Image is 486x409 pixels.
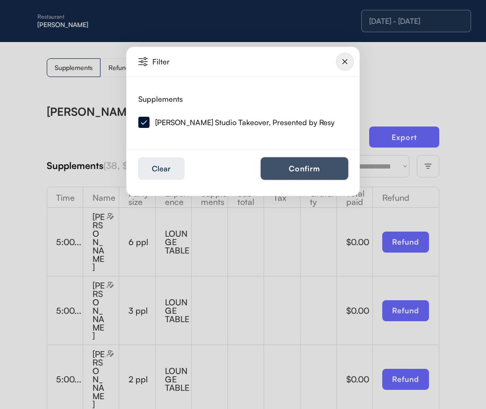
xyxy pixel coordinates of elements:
img: Vector%20%2835%29.svg [138,57,148,66]
div: Supplements [138,95,183,103]
div: Filter [152,58,222,65]
div: [PERSON_NAME] Studio Takeover, Presented by Resy [155,119,335,126]
button: Clear [138,157,185,180]
img: Group%2010124643.svg [336,53,354,71]
button: Confirm [261,157,348,180]
img: Group%20266.svg [138,117,150,128]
